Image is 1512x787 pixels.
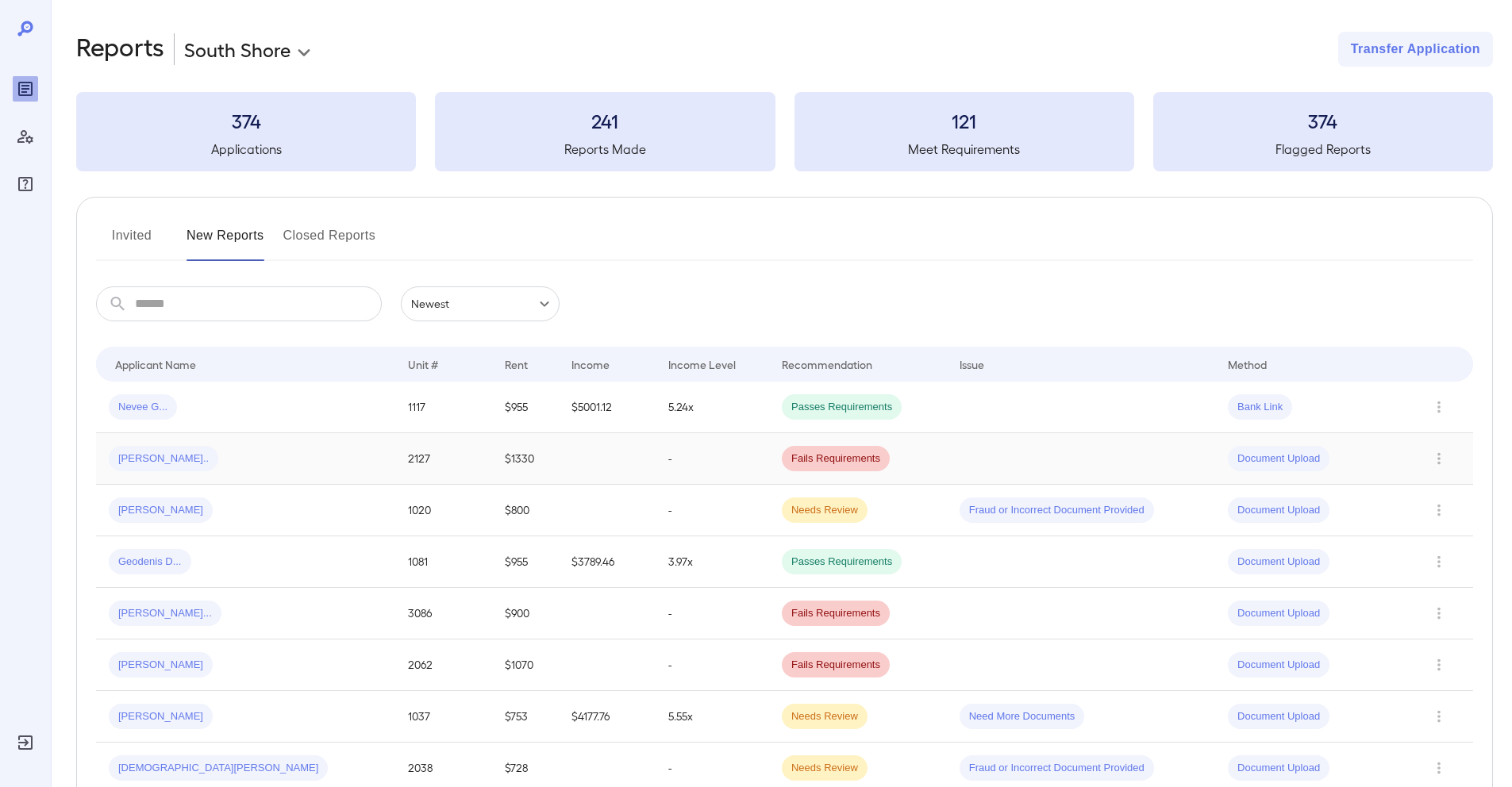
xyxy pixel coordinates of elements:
[505,355,530,374] div: Rent
[435,108,775,133] h3: 241
[1153,108,1493,133] h3: 374
[395,691,492,743] td: 1037
[559,536,656,588] td: $3789.46
[782,400,902,415] span: Passes Requirements
[1228,400,1292,415] span: Bank Link
[782,555,902,570] span: Passes Requirements
[109,400,177,415] span: Nevee G...
[395,639,492,691] td: 2062
[559,382,656,433] td: $5001.12
[656,382,769,433] td: 5.24x
[782,658,890,673] span: Fails Requirements
[13,76,38,102] div: Reports
[76,92,1493,171] summary: 374Applications241Reports Made121Meet Requirements374Flagged Reports
[1426,497,1452,523] button: Row Actions
[109,555,191,570] span: Geodenis D...
[401,286,560,321] div: Newest
[492,433,559,485] td: $1330
[1426,549,1452,574] button: Row Actions
[656,639,769,691] td: -
[960,709,1085,724] span: Need More Documents
[187,223,264,261] button: New Reports
[1228,658,1329,673] span: Document Upload
[668,355,736,374] div: Income Level
[395,382,492,433] td: 1117
[109,503,213,518] span: [PERSON_NAME]
[109,606,221,621] span: [PERSON_NAME]...
[109,451,218,466] span: [PERSON_NAME]..
[571,355,610,374] div: Income
[76,108,416,133] h3: 374
[656,588,769,639] td: -
[492,536,559,588] td: $955
[1426,446,1452,471] button: Row Actions
[794,108,1134,133] h3: 121
[1153,140,1493,159] h5: Flagged Reports
[115,355,196,374] div: Applicant Name
[782,503,868,518] span: Needs Review
[76,32,164,67] h2: Reports
[782,355,872,374] div: Recommendation
[960,355,985,374] div: Issue
[782,451,890,466] span: Fails Requirements
[109,761,328,776] span: [DEMOGRAPHIC_DATA][PERSON_NAME]
[960,503,1154,518] span: Fraud or Incorrect Document Provided
[1426,652,1452,678] button: Row Actions
[13,730,38,755] div: Log Out
[1228,606,1329,621] span: Document Upload
[1228,503,1329,518] span: Document Upload
[1426,704,1452,729] button: Row Actions
[559,691,656,743] td: $4177.76
[1228,355,1267,374] div: Method
[13,124,38,149] div: Manage Users
[283,223,376,261] button: Closed Reports
[492,639,559,691] td: $1070
[1228,709,1329,724] span: Document Upload
[960,761,1154,776] span: Fraud or Incorrect Document Provided
[109,709,213,724] span: [PERSON_NAME]
[656,485,769,536] td: -
[1228,761,1329,776] span: Document Upload
[96,223,167,261] button: Invited
[1426,394,1452,420] button: Row Actions
[782,606,890,621] span: Fails Requirements
[1228,451,1329,466] span: Document Upload
[782,709,868,724] span: Needs Review
[1426,755,1452,781] button: Row Actions
[656,691,769,743] td: 5.55x
[395,536,492,588] td: 1081
[109,658,213,673] span: [PERSON_NAME]
[1426,601,1452,626] button: Row Actions
[782,761,868,776] span: Needs Review
[492,691,559,743] td: $753
[492,485,559,536] td: $800
[395,588,492,639] td: 3086
[395,433,492,485] td: 2127
[1338,32,1493,67] button: Transfer Application
[435,140,775,159] h5: Reports Made
[794,140,1134,159] h5: Meet Requirements
[13,171,38,197] div: FAQ
[1228,555,1329,570] span: Document Upload
[492,382,559,433] td: $955
[76,140,416,159] h5: Applications
[492,588,559,639] td: $900
[656,433,769,485] td: -
[656,536,769,588] td: 3.97x
[408,355,438,374] div: Unit #
[395,485,492,536] td: 1020
[184,36,290,62] p: South Shore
